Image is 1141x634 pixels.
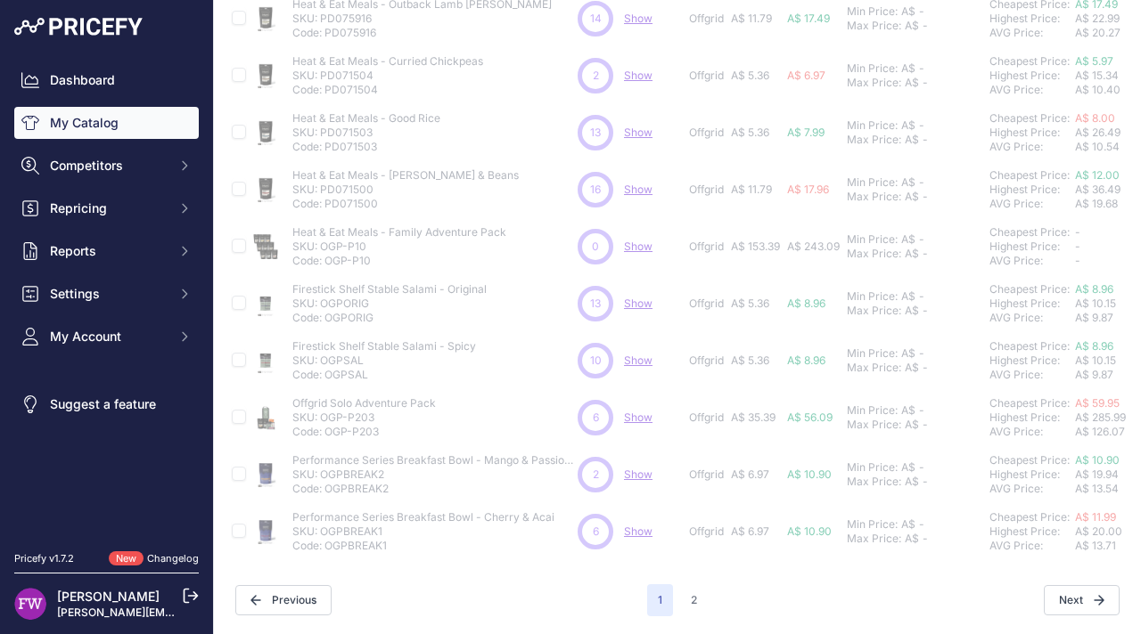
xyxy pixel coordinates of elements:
a: Show [624,410,653,424]
p: SKU: OGPSAL [292,354,476,368]
span: - [1075,254,1080,267]
span: Show [624,126,653,139]
p: SKU: PD071500 [292,183,519,197]
div: A$ [901,118,915,133]
a: Cheapest Price: [989,453,1070,467]
button: Next [1044,585,1120,615]
a: Show [624,240,653,253]
div: - [915,118,924,133]
span: A$ 6.97 [731,524,769,538]
span: A$ 153.39 [731,240,780,253]
div: Max Price: [847,19,901,33]
div: A$ [905,247,919,261]
a: [PERSON_NAME] [57,589,160,604]
a: Cheapest Price: [989,54,1070,68]
p: Offgrid [689,354,724,368]
p: Offgrid [689,12,724,26]
div: - [919,361,928,375]
div: - [915,346,924,361]
div: Highest Price: [989,467,1075,482]
nav: Sidebar [14,64,199,530]
div: - [919,133,928,147]
div: AVG Price: [989,539,1075,553]
span: New [109,551,144,566]
a: Cheapest Price: [989,168,1070,182]
span: A$ 243.09 [787,240,840,253]
div: AVG Price: [989,482,1075,496]
p: Heat & Eat Meals - Family Adventure Pack [292,225,506,240]
button: My Account [14,321,199,353]
a: Cheapest Price: [989,225,1070,239]
span: A$ 11.79 [731,183,772,196]
a: A$ 11.99 [1075,510,1116,524]
div: - [915,175,924,190]
p: Code: OGPBREAK1 [292,539,554,553]
span: Show [624,354,653,367]
div: Min Price: [847,289,898,304]
p: SKU: PD071504 [292,69,483,83]
span: 6 [593,524,599,540]
div: Highest Price: [989,524,1075,539]
span: 10 [590,353,602,369]
span: A$ 26.49 [1075,126,1120,139]
a: A$ 8.00 [1075,111,1115,125]
div: - [919,247,928,261]
a: Show [624,524,653,538]
div: A$ [901,403,915,418]
div: Min Price: [847,61,898,76]
p: Offgrid [689,524,724,539]
a: [PERSON_NAME][EMAIL_ADDRESS][DOMAIN_NAME] [57,606,332,619]
span: My Account [50,328,167,345]
span: 1 [647,584,673,616]
span: Competitors [50,157,167,175]
div: AVG Price: [989,26,1075,40]
span: A$ 15.34 [1075,69,1119,82]
p: SKU: OGPBREAK1 [292,524,554,539]
span: A$ 7.99 [787,126,825,139]
span: - [1075,225,1080,239]
div: A$ [905,76,919,90]
div: Max Price: [847,76,901,90]
div: Highest Price: [989,183,1075,197]
div: AVG Price: [989,368,1075,382]
p: Code: OGPORIG [292,311,487,325]
span: A$ 6.97 [731,467,769,481]
span: A$ 10.90 [787,524,832,538]
p: SKU: OGPORIG [292,297,487,311]
p: Offgrid [689,410,724,425]
span: A$ 5.36 [731,354,769,367]
div: Highest Price: [989,240,1075,254]
p: SKU: PD071503 [292,126,440,140]
span: Previous [235,585,332,615]
span: A$ 19.94 [1075,467,1119,481]
p: Firestick Shelf Stable Salami - Spicy [292,339,476,354]
a: Cheapest Price: [989,111,1070,125]
p: Offgrid [689,69,724,83]
span: 6 [593,410,599,426]
div: Highest Price: [989,69,1075,83]
span: A$ 56.09 [787,410,833,424]
div: Max Price: [847,304,901,318]
p: Performance Series Breakfast Bowl - Cherry & Acai [292,510,554,524]
div: A$ [905,304,919,318]
button: Repricing [14,192,199,224]
a: A$ 59.95 [1075,396,1120,410]
div: Highest Price: [989,354,1075,368]
p: Code: PD071504 [292,83,483,97]
span: A$ 22.99 [1075,12,1120,25]
div: - [915,232,924,247]
span: 0 [592,239,599,255]
div: - [919,190,928,204]
div: Max Price: [847,190,901,204]
div: Min Price: [847,118,898,133]
div: A$ [901,346,915,361]
p: Heat & Eat Meals - Curried Chickpeas [292,54,483,69]
img: Pricefy Logo [14,18,143,36]
a: Cheapest Price: [989,282,1070,296]
div: - [919,418,928,432]
span: A$ 285.99 [1075,410,1126,424]
p: SKU: OGP-P10 [292,240,506,254]
div: - [915,4,924,19]
div: A$ [905,190,919,204]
